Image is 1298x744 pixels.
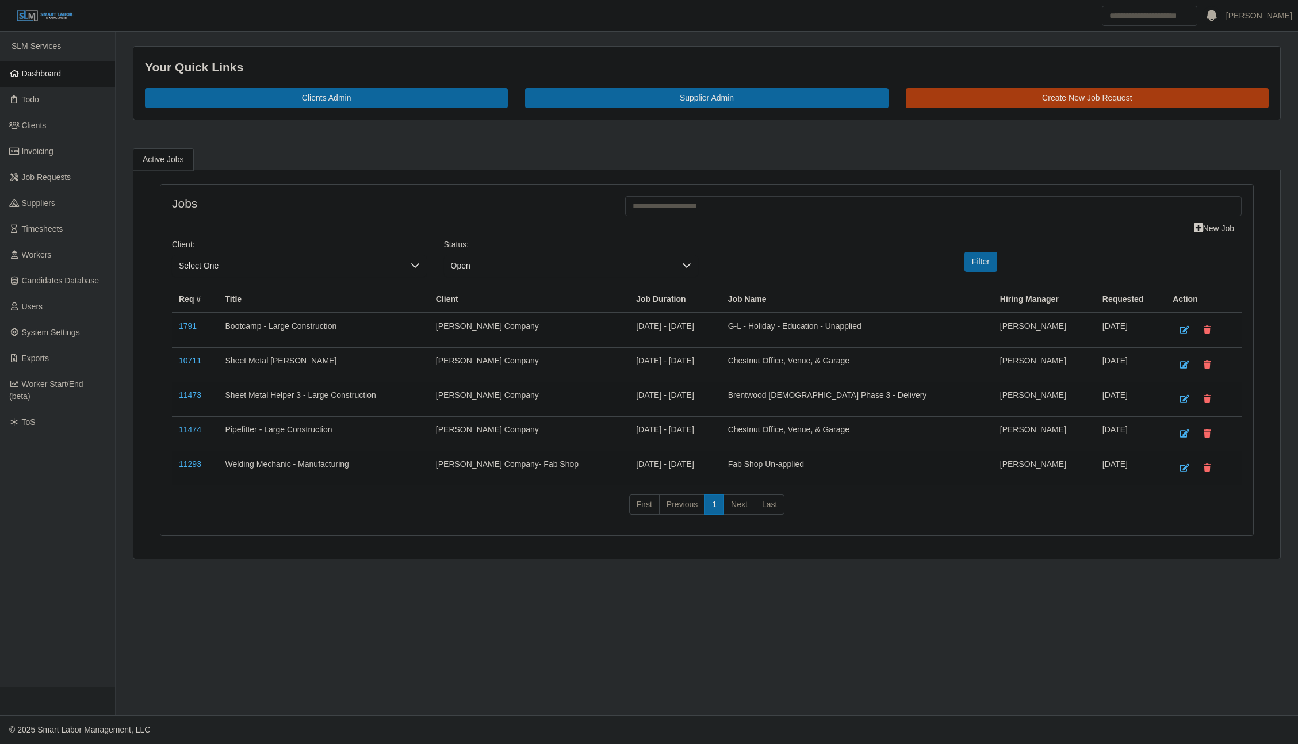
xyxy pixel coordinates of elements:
[22,147,53,156] span: Invoicing
[22,121,47,130] span: Clients
[629,313,721,348] td: [DATE] - [DATE]
[721,347,993,382] td: Chestnut Office, Venue, & Garage
[993,313,1096,348] td: [PERSON_NAME]
[172,255,404,277] span: Select One
[1102,6,1197,26] input: Search
[525,88,888,108] a: Supplier Admin
[219,451,429,485] td: Welding Mechanic - Manufacturing
[1096,286,1166,313] th: Requested
[179,321,197,331] a: 1791
[1226,10,1292,22] a: [PERSON_NAME]
[179,459,201,469] a: 11293
[1096,382,1166,416] td: [DATE]
[1096,347,1166,382] td: [DATE]
[1096,416,1166,451] td: [DATE]
[429,382,629,416] td: [PERSON_NAME] Company
[16,10,74,22] img: SLM Logo
[172,239,195,251] label: Client:
[629,416,721,451] td: [DATE] - [DATE]
[704,494,724,515] a: 1
[179,425,201,434] a: 11474
[429,451,629,485] td: [PERSON_NAME] Company- Fab Shop
[993,347,1096,382] td: [PERSON_NAME]
[145,88,508,108] a: Clients Admin
[721,416,993,451] td: Chestnut Office, Venue, & Garage
[12,41,61,51] span: SLM Services
[993,416,1096,451] td: [PERSON_NAME]
[993,451,1096,485] td: [PERSON_NAME]
[906,88,1269,108] a: Create New Job Request
[179,390,201,400] a: 11473
[721,313,993,348] td: G-L - Holiday - Education - Unapplied
[9,725,150,734] span: © 2025 Smart Labor Management, LLC
[1166,286,1242,313] th: Action
[629,286,721,313] th: Job Duration
[22,417,36,427] span: ToS
[179,356,201,365] a: 10711
[429,286,629,313] th: Client
[629,382,721,416] td: [DATE] - [DATE]
[721,286,993,313] th: Job Name
[1096,451,1166,485] td: [DATE]
[964,252,997,272] button: Filter
[22,328,80,337] span: System Settings
[219,347,429,382] td: Sheet Metal [PERSON_NAME]
[22,69,62,78] span: Dashboard
[429,347,629,382] td: [PERSON_NAME] Company
[219,382,429,416] td: Sheet Metal Helper 3 - Large Construction
[145,58,1269,76] div: Your Quick Links
[22,172,71,182] span: Job Requests
[219,313,429,348] td: Bootcamp - Large Construction
[444,255,676,277] span: Open
[1096,313,1166,348] td: [DATE]
[219,286,429,313] th: Title
[993,286,1096,313] th: Hiring Manager
[172,494,1242,524] nav: pagination
[172,196,608,210] h4: Jobs
[172,286,219,313] th: Req #
[22,276,99,285] span: Candidates Database
[444,239,469,251] label: Status:
[721,451,993,485] td: Fab Shop Un-applied
[22,302,43,311] span: Users
[133,148,194,171] a: Active Jobs
[429,416,629,451] td: [PERSON_NAME] Company
[22,354,49,363] span: Exports
[429,313,629,348] td: [PERSON_NAME] Company
[993,382,1096,416] td: [PERSON_NAME]
[219,416,429,451] td: Pipefitter - Large Construction
[22,198,55,208] span: Suppliers
[9,379,83,401] span: Worker Start/End (beta)
[721,382,993,416] td: Brentwood [DEMOGRAPHIC_DATA] Phase 3 - Delivery
[22,250,52,259] span: Workers
[629,347,721,382] td: [DATE] - [DATE]
[629,451,721,485] td: [DATE] - [DATE]
[22,224,63,233] span: Timesheets
[1186,218,1242,239] a: New Job
[22,95,39,104] span: Todo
